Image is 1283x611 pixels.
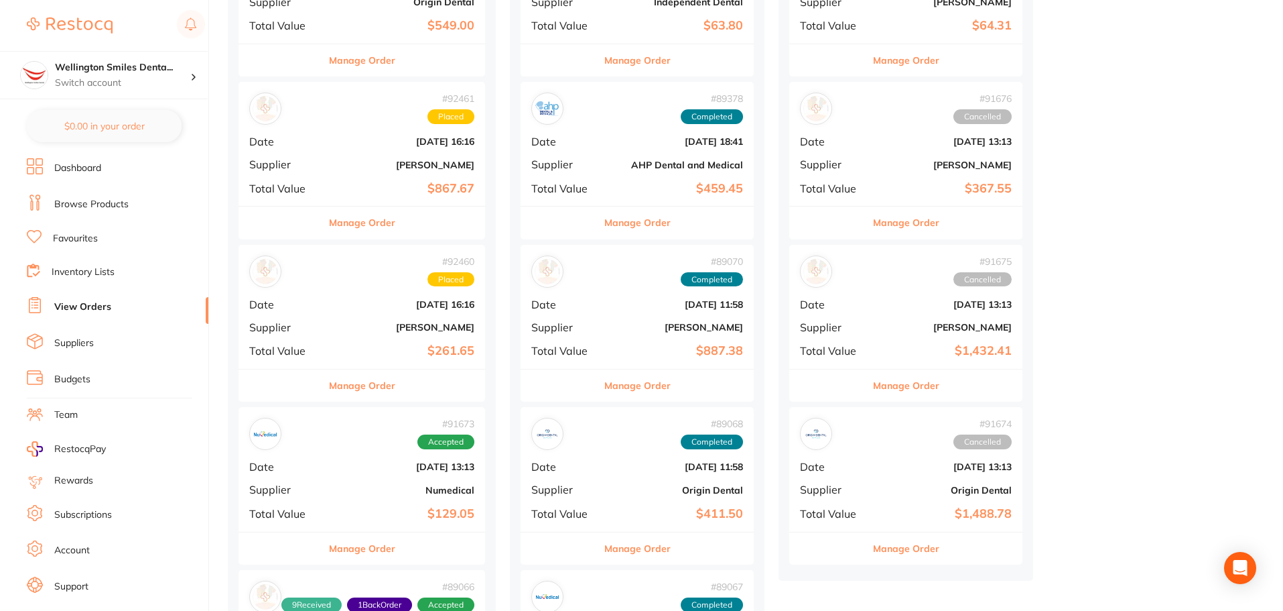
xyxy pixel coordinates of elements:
[878,485,1012,496] b: Origin Dental
[249,158,321,170] span: Supplier
[27,10,113,41] a: Restocq Logo
[609,507,743,521] b: $411.50
[54,544,90,557] a: Account
[54,443,106,456] span: RestocqPay
[531,298,598,311] span: Date
[52,266,115,279] a: Inventory Lists
[249,182,321,195] span: Total Value
[54,508,112,522] a: Subscriptions
[54,337,94,350] a: Suppliers
[249,461,321,473] span: Date
[332,485,474,496] b: Numedical
[531,182,598,195] span: Total Value
[681,109,743,124] span: Completed
[873,370,939,402] button: Manage Order
[427,272,474,287] span: Placed
[609,182,743,196] b: $459.45
[332,136,474,147] b: [DATE] 16:16
[27,441,106,457] a: RestocqPay
[55,76,190,90] p: Switch account
[604,533,671,565] button: Manage Order
[253,259,278,284] img: Adam Dental
[800,461,867,473] span: Date
[54,408,78,422] a: Team
[953,256,1012,267] span: # 91675
[873,44,939,76] button: Manage Order
[417,435,474,449] span: Accepted
[873,207,939,239] button: Manage Order
[249,19,321,32] span: Total Value
[249,321,321,333] span: Supplier
[604,370,671,402] button: Manage Order
[253,584,278,610] img: Adam Dental
[878,507,1012,521] b: $1,488.78
[332,182,474,196] b: $867.67
[332,344,474,358] b: $261.65
[253,421,278,447] img: Numedical
[427,256,474,267] span: # 92460
[803,421,829,447] img: Origin Dental
[800,345,867,357] span: Total Value
[535,96,560,121] img: AHP Dental and Medical
[54,580,88,594] a: Support
[800,182,867,195] span: Total Value
[800,135,867,148] span: Date
[21,62,48,89] img: Wellington Smiles Dental
[953,419,1012,429] span: # 91674
[609,299,743,310] b: [DATE] 11:58
[800,321,867,333] span: Supplier
[531,158,598,170] span: Supplier
[800,484,867,496] span: Supplier
[800,19,867,32] span: Total Value
[681,272,743,287] span: Completed
[681,581,743,592] span: # 89067
[332,461,474,472] b: [DATE] 13:13
[878,322,1012,333] b: [PERSON_NAME]
[604,207,671,239] button: Manage Order
[417,419,474,429] span: # 91673
[535,584,560,610] img: Numedical
[535,421,560,447] img: Origin Dental
[531,19,598,32] span: Total Value
[249,484,321,496] span: Supplier
[531,484,598,496] span: Supplier
[253,96,278,121] img: Henry Schein Halas
[609,160,743,170] b: AHP Dental and Medical
[800,298,867,311] span: Date
[609,485,743,496] b: Origin Dental
[800,158,867,170] span: Supplier
[800,508,867,520] span: Total Value
[531,135,598,148] span: Date
[953,109,1012,124] span: Cancelled
[531,321,598,333] span: Supplier
[609,136,743,147] b: [DATE] 18:41
[54,373,90,386] a: Budgets
[329,370,395,402] button: Manage Order
[681,256,743,267] span: # 89070
[427,109,474,124] span: Placed
[878,299,1012,310] b: [DATE] 13:13
[54,162,101,175] a: Dashboard
[53,232,98,245] a: Favourites
[531,508,598,520] span: Total Value
[953,435,1012,449] span: Cancelled
[531,461,598,473] span: Date
[332,160,474,170] b: [PERSON_NAME]
[531,345,598,357] span: Total Value
[609,19,743,33] b: $63.80
[329,207,395,239] button: Manage Order
[803,96,829,121] img: Adam Dental
[1224,552,1256,584] div: Open Intercom Messenger
[681,93,743,104] span: # 89378
[332,299,474,310] b: [DATE] 16:16
[249,345,321,357] span: Total Value
[803,259,829,284] img: Henry Schein Halas
[609,344,743,358] b: $887.38
[427,93,474,104] span: # 92461
[54,300,111,314] a: View Orders
[878,160,1012,170] b: [PERSON_NAME]
[329,533,395,565] button: Manage Order
[27,441,43,457] img: RestocqPay
[873,533,939,565] button: Manage Order
[54,198,129,211] a: Browse Products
